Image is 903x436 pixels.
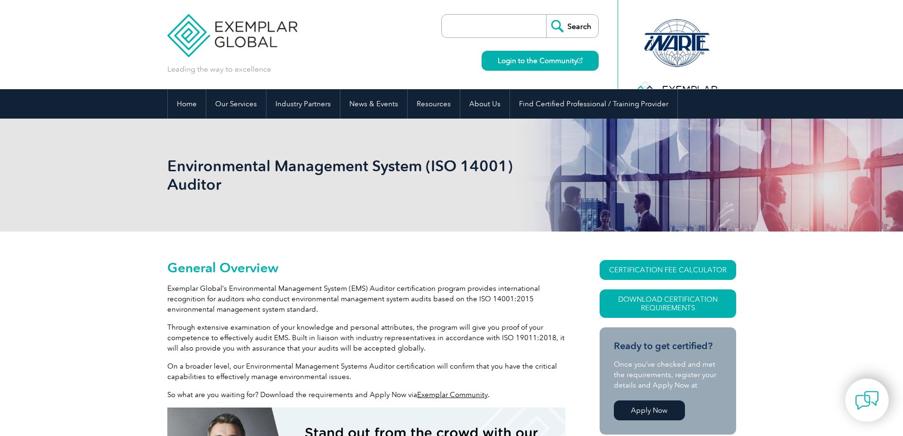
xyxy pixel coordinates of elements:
[417,390,488,399] a: Exemplar Community
[855,389,879,412] img: contact-chat.png
[614,340,722,352] h3: Ready to get certified?
[266,89,340,119] a: Industry Partners
[614,400,685,420] a: Apply Now
[460,89,510,119] a: About Us
[168,89,206,119] a: Home
[614,359,722,390] p: Once you’ve checked and met the requirements, register your details and Apply Now at
[167,157,531,194] h1: Environmental Management System (ISO 14001) Auditor
[482,51,599,71] a: Login to the Community
[167,283,566,315] p: Exemplar Global’s Environmental Management System (EMS) Auditor certification program provides in...
[206,89,266,119] a: Our Services
[340,89,407,119] a: News & Events
[600,260,736,280] a: CERTIFICATION FEE CALCULATOR
[167,322,566,353] p: Through extensive examination of your knowledge and personal attributes, the program will give yo...
[167,390,566,400] p: So what are you waiting for? Download the requirements and Apply Now via .
[546,15,598,37] input: Search
[600,289,736,318] a: Download Certification Requirements
[408,89,460,119] a: Resources
[167,64,271,74] p: Leading the way to excellence
[510,89,677,119] a: Find Certified Professional / Training Provider
[577,58,583,63] img: open_square.png
[167,361,566,382] p: On a broader level, our Environmental Management Systems Auditor certification will confirm that ...
[167,260,566,275] h2: General Overview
